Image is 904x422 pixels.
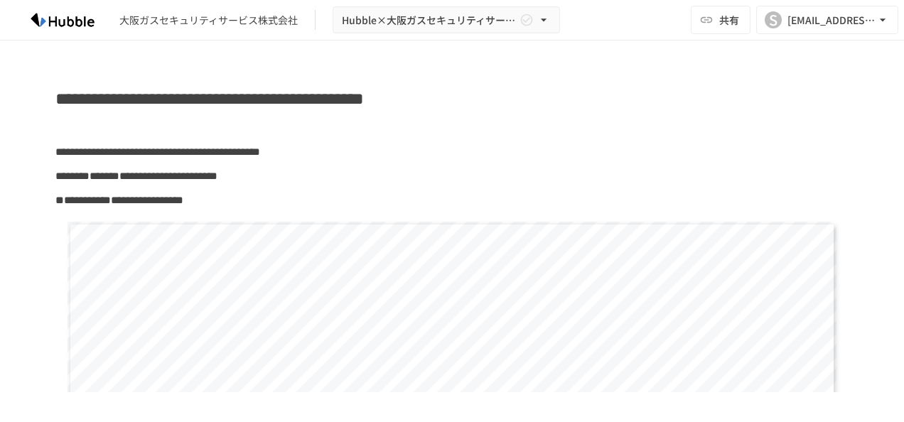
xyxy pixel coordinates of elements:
[342,11,517,29] span: Hubble×大阪ガスセキュリティサービス株式会社様 オンボーディングプロジェクト
[691,6,750,34] button: 共有
[719,12,739,28] span: 共有
[787,11,876,29] div: [EMAIL_ADDRESS][DOMAIN_NAME]
[756,6,898,34] button: S[EMAIL_ADDRESS][DOMAIN_NAME]
[765,11,782,28] div: S
[17,9,108,31] img: HzDRNkGCf7KYO4GfwKnzITak6oVsp5RHeZBEM1dQFiQ
[333,6,560,34] button: Hubble×大阪ガスセキュリティサービス株式会社様 オンボーディングプロジェクト
[119,13,298,28] div: 大阪ガスセキュリティサービス株式会社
